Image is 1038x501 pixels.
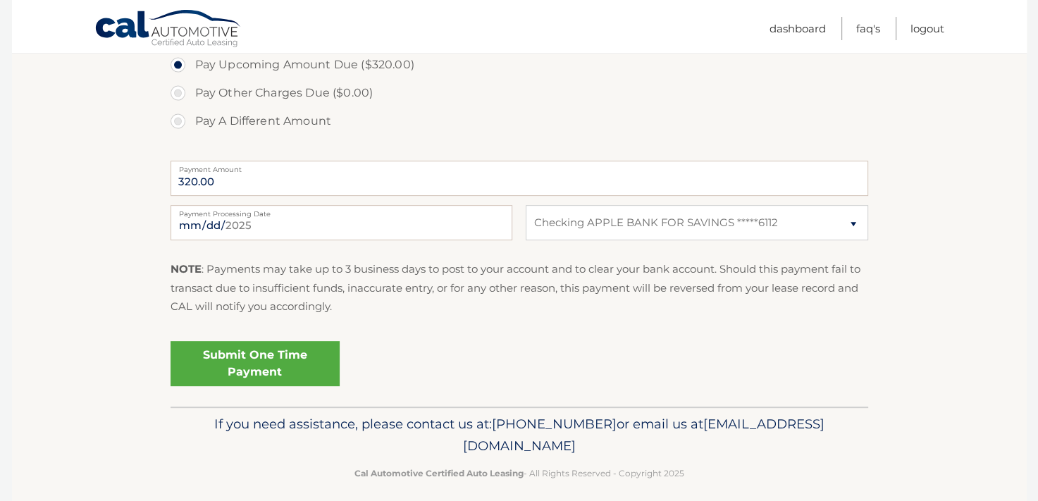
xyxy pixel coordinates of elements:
[492,416,617,432] span: [PHONE_NUMBER]
[171,51,868,79] label: Pay Upcoming Amount Due ($320.00)
[171,205,512,240] input: Payment Date
[171,79,868,107] label: Pay Other Charges Due ($0.00)
[180,413,859,458] p: If you need assistance, please contact us at: or email us at
[856,17,880,40] a: FAQ's
[171,161,868,196] input: Payment Amount
[171,107,868,135] label: Pay A Different Amount
[171,260,868,316] p: : Payments may take up to 3 business days to post to your account and to clear your bank account....
[770,17,826,40] a: Dashboard
[171,205,512,216] label: Payment Processing Date
[171,262,202,276] strong: NOTE
[180,466,859,481] p: - All Rights Reserved - Copyright 2025
[354,468,524,478] strong: Cal Automotive Certified Auto Leasing
[910,17,944,40] a: Logout
[171,161,868,172] label: Payment Amount
[94,9,242,50] a: Cal Automotive
[171,341,340,386] a: Submit One Time Payment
